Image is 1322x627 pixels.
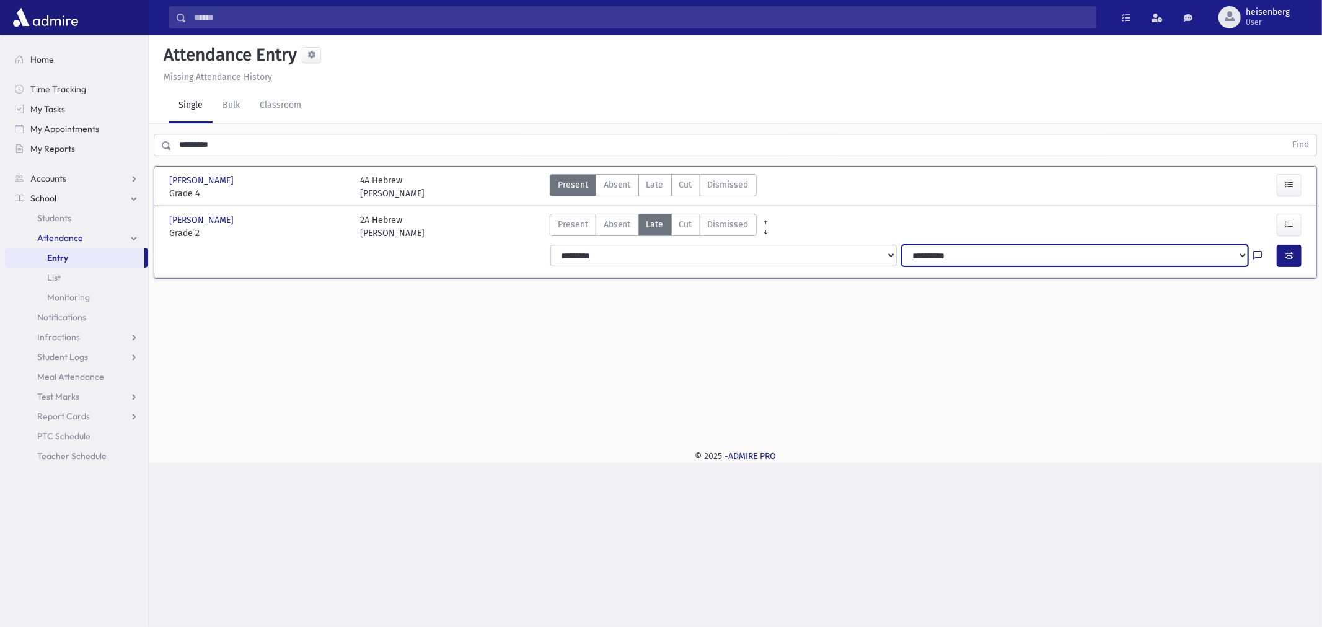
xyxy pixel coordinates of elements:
[169,174,236,187] span: [PERSON_NAME]
[5,287,148,307] a: Monitoring
[5,367,148,387] a: Meal Attendance
[5,50,148,69] a: Home
[37,431,90,442] span: PTC Schedule
[250,89,311,123] a: Classroom
[5,327,148,347] a: Infractions
[47,252,68,263] span: Entry
[5,387,148,406] a: Test Marks
[550,214,757,240] div: AttTypes
[708,218,749,231] span: Dismissed
[30,123,99,134] span: My Appointments
[646,178,664,191] span: Late
[679,218,692,231] span: Cut
[360,214,425,240] div: 2A Hebrew [PERSON_NAME]
[5,406,148,426] a: Report Cards
[5,208,148,228] a: Students
[5,139,148,159] a: My Reports
[37,232,83,243] span: Attendance
[187,6,1096,28] input: Search
[5,347,148,367] a: Student Logs
[30,193,56,204] span: School
[558,178,588,191] span: Present
[37,391,79,402] span: Test Marks
[5,228,148,248] a: Attendance
[47,292,90,303] span: Monitoring
[37,411,90,422] span: Report Cards
[679,178,692,191] span: Cut
[558,218,588,231] span: Present
[37,312,86,323] span: Notifications
[30,103,65,115] span: My Tasks
[10,5,81,30] img: AdmirePro
[169,450,1302,463] div: © 2025 -
[646,218,664,231] span: Late
[5,79,148,99] a: Time Tracking
[169,214,236,227] span: [PERSON_NAME]
[37,371,104,382] span: Meal Attendance
[5,426,148,446] a: PTC Schedule
[159,72,272,82] a: Missing Attendance History
[5,188,148,208] a: School
[604,178,631,191] span: Absent
[169,187,348,200] span: Grade 4
[360,174,425,200] div: 4A Hebrew [PERSON_NAME]
[37,450,107,462] span: Teacher Schedule
[1246,17,1290,27] span: User
[47,272,61,283] span: List
[159,45,297,66] h5: Attendance Entry
[550,174,757,200] div: AttTypes
[164,72,272,82] u: Missing Attendance History
[37,351,88,362] span: Student Logs
[604,218,631,231] span: Absent
[5,169,148,188] a: Accounts
[708,178,749,191] span: Dismissed
[213,89,250,123] a: Bulk
[1246,7,1290,17] span: heisenberg
[30,84,86,95] span: Time Tracking
[5,307,148,327] a: Notifications
[30,173,66,184] span: Accounts
[5,248,144,268] a: Entry
[728,451,776,462] a: ADMIRE PRO
[5,268,148,287] a: List
[5,119,148,139] a: My Appointments
[37,213,71,224] span: Students
[1285,134,1316,156] button: Find
[5,99,148,119] a: My Tasks
[30,143,75,154] span: My Reports
[30,54,54,65] span: Home
[37,331,80,343] span: Infractions
[169,89,213,123] a: Single
[169,227,348,240] span: Grade 2
[5,446,148,466] a: Teacher Schedule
